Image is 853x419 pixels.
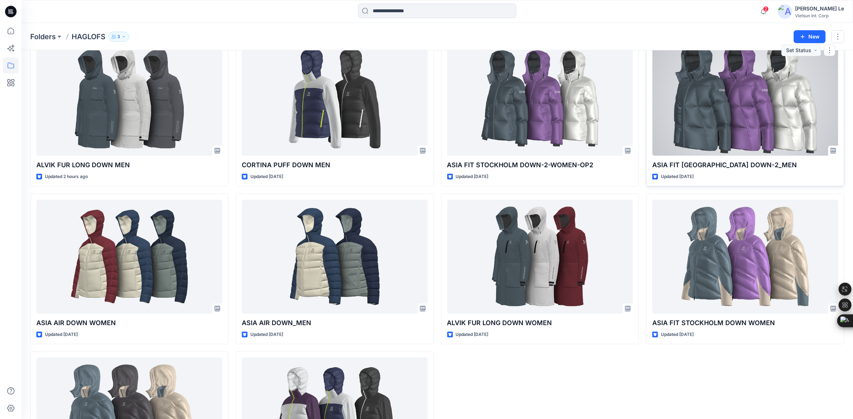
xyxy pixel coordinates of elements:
[242,42,428,156] a: CORTINA PUFF DOWN MEN
[763,6,769,12] span: 2
[45,331,78,338] p: Updated [DATE]
[36,42,222,156] a: ALVIK FUR LONG DOWN MEN
[661,331,694,338] p: Updated [DATE]
[242,200,428,314] a: ASIA AIR DOWN_MEN
[250,331,283,338] p: Updated [DATE]
[652,160,838,170] p: ASIA FIT [GEOGRAPHIC_DATA] DOWN-2_MEN
[652,318,838,328] p: ASIA FIT STOCKHOLM DOWN WOMEN
[45,173,88,181] p: Updated 2 hours ago
[36,318,222,328] p: ASIA AIR DOWN WOMEN
[778,4,792,19] img: avatar
[36,160,222,170] p: ALVIK FUR LONG DOWN MEN
[447,160,633,170] p: ASIA FIT STOCKHOLM DOWN-2-WOMEN-OP2
[447,318,633,328] p: ALVIK FUR LONG DOWN WOMEN
[652,200,838,314] a: ASIA FIT STOCKHOLM DOWN WOMEN
[250,173,283,181] p: Updated [DATE]
[456,331,489,338] p: Updated [DATE]
[795,13,844,18] div: Vietsun Int. Corp
[661,173,694,181] p: Updated [DATE]
[30,32,56,42] a: Folders
[108,32,129,42] button: 3
[795,4,844,13] div: [PERSON_NAME] Le
[456,173,489,181] p: Updated [DATE]
[447,200,633,314] a: ALVIK FUR LONG DOWN WOMEN
[794,30,826,43] button: New
[652,42,838,156] a: ASIA FIT STOCKHOLM DOWN-2_MEN
[117,33,120,41] p: 3
[36,200,222,314] a: ASIA AIR DOWN WOMEN
[72,32,105,42] p: HAGLOFS
[242,318,428,328] p: ASIA AIR DOWN_MEN
[447,42,633,156] a: ASIA FIT STOCKHOLM DOWN-2-WOMEN-OP2
[242,160,428,170] p: CORTINA PUFF DOWN MEN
